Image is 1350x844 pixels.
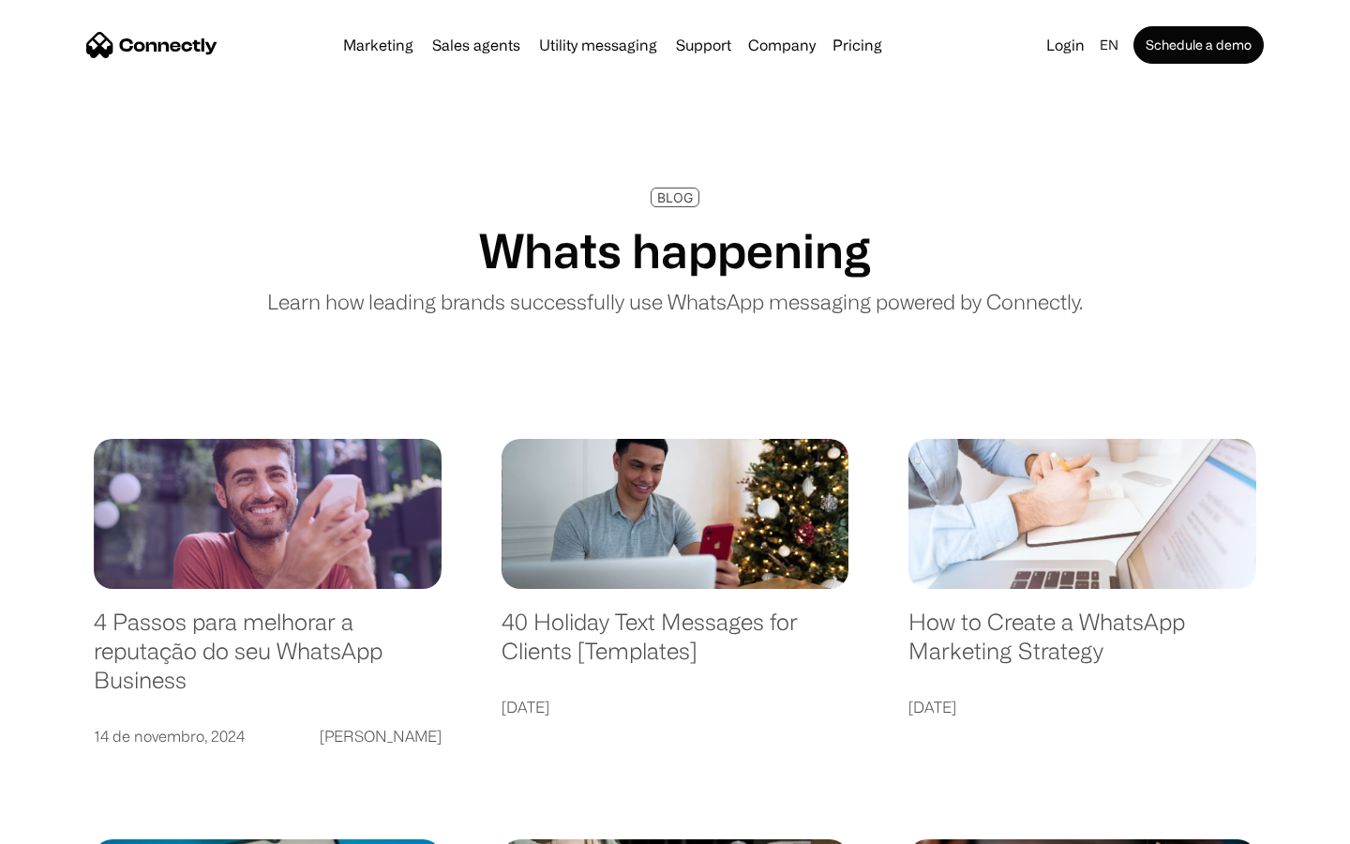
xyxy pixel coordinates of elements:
a: 40 Holiday Text Messages for Clients [Templates] [502,608,849,684]
a: Marketing [336,38,421,53]
p: Learn how leading brands successfully use WhatsApp messaging powered by Connectly. [267,286,1083,317]
div: 14 de novembro, 2024 [94,723,245,749]
a: Schedule a demo [1133,26,1264,64]
div: en [1100,32,1118,58]
aside: Language selected: English [19,811,112,837]
div: [DATE] [502,694,549,720]
a: How to Create a WhatsApp Marketing Strategy [908,608,1256,684]
a: Pricing [825,38,890,53]
a: Login [1039,32,1092,58]
h1: Whats happening [479,222,871,279]
div: Company [748,32,816,58]
div: BLOG [657,190,693,204]
a: Support [668,38,739,53]
div: [PERSON_NAME] [320,723,442,749]
div: [DATE] [908,694,956,720]
a: Sales agents [425,38,528,53]
ul: Language list [37,811,112,837]
a: Utility messaging [532,38,665,53]
a: 4 Passos para melhorar a reputação do seu WhatsApp Business [94,608,442,713]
